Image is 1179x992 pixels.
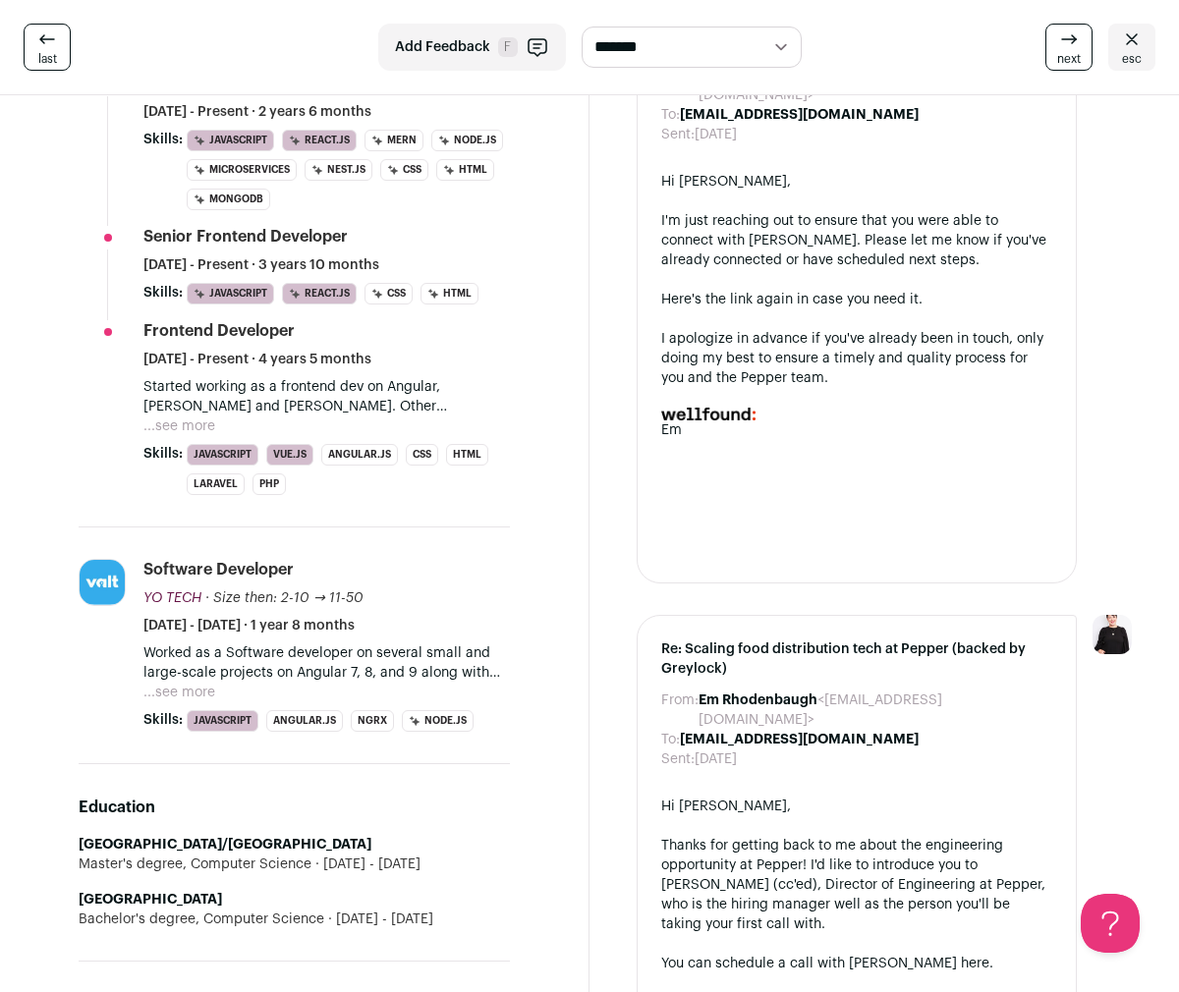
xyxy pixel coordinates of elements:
button: Add Feedback F [378,24,566,71]
li: React.js [282,130,357,151]
li: Laravel [187,473,245,495]
li: CSS [365,283,413,304]
span: next [1057,51,1081,67]
a: Here's the link again in case you need it. [661,293,923,306]
span: esc [1122,51,1142,67]
li: Vue.js [266,444,313,466]
dd: <[EMAIL_ADDRESS][DOMAIN_NAME]> [699,690,1052,730]
li: Microservices [187,159,297,181]
span: [DATE] - Present · 3 years 10 months [143,255,379,275]
div: Em [661,420,1052,440]
li: MERN [365,130,423,151]
iframe: Help Scout Beacon - Open [1081,894,1140,953]
div: Frontend Developer [143,320,295,342]
img: AD_4nXd8mXtZXxLy6BW5oWOQUNxoLssU3evVOmElcTYOe9Q6vZR7bHgrarcpre-H0wWTlvQlXrfX4cJrmfo1PaFpYlo0O_KYH... [661,408,756,420]
li: JavaScript [187,130,274,151]
span: · Size then: 2-10 → 11-50 [205,591,364,605]
li: PHP [253,473,286,495]
strong: [GEOGRAPHIC_DATA] [79,893,222,907]
div: Bachelor's degree, Computer Science [79,909,510,929]
li: Angular.js [266,710,343,732]
p: Worked as a Software developer on several small and large-scale projects on Angular 7, 8, and 9 a... [143,643,510,683]
li: NgRx [351,710,394,732]
div: I'm just reaching out to ensure that you were able to connect with [PERSON_NAME]. Please let me k... [661,211,1052,270]
span: Add Feedback [395,37,490,57]
li: JavaScript [187,444,258,466]
span: F [498,37,518,57]
img: 256d442ddfc2d1571c7af5f3dde12b75a83ae2c0bf4d8d08a4361b5ec0c6dda4.jpg [80,560,125,605]
span: [DATE] - [DATE] · 1 year 8 months [143,616,355,635]
dd: [DATE] [695,749,737,769]
li: JavaScript [187,283,274,304]
h2: Education [79,796,510,819]
div: Hi [PERSON_NAME], [661,797,1052,816]
span: [DATE] - [DATE] [311,854,421,874]
a: last [24,24,71,71]
dd: [DATE] [695,125,737,144]
b: [EMAIL_ADDRESS][DOMAIN_NAME] [680,733,919,746]
span: Skills: [143,283,183,303]
span: Re: Scaling food distribution tech at Pepper (backed by Greylock) [661,639,1052,679]
dt: From: [661,690,699,730]
b: Em Rhodenbaugh [699,693,817,707]
li: HTML [436,159,494,181]
span: [DATE] - Present · 4 years 5 months [143,350,371,369]
span: Skills: [143,130,183,149]
li: Node.js [431,130,503,151]
span: Skills: [143,444,183,464]
li: JavaScript [187,710,258,732]
span: YO TECH [143,591,201,605]
li: Node.js [402,710,474,732]
li: HTML [446,444,488,466]
div: Master's degree, Computer Science [79,854,510,874]
li: Nest.js [305,159,372,181]
li: CSS [380,159,428,181]
a: esc [1108,24,1155,71]
p: Started working as a frontend dev on Angular, [PERSON_NAME] and [PERSON_NAME]. Other - Shopify, l... [143,377,510,416]
dt: To: [661,105,680,125]
div: Hi [PERSON_NAME], [661,172,1052,192]
strong: [GEOGRAPHIC_DATA]/[GEOGRAPHIC_DATA] [79,838,371,852]
dt: To: [661,730,680,749]
li: HTML [421,283,478,304]
div: I apologize in advance if you've already been in touch, only doing my best to ensure a timely and... [661,329,1052,388]
div: Thanks for getting back to me about the engineering opportunity at Pepper! I'd like to introduce ... [661,836,1052,934]
a: next [1045,24,1093,71]
b: [EMAIL_ADDRESS][DOMAIN_NAME] [680,108,919,122]
li: CSS [406,444,438,466]
span: last [38,51,57,67]
button: ...see more [143,416,215,436]
li: MongoDB [187,189,270,210]
button: ...see more [143,683,215,702]
div: Senior Frontend Developer [143,226,348,248]
div: Software Developer [143,559,294,580]
li: Angular.js [321,444,398,466]
a: You can schedule a call with [PERSON_NAME] here. [661,957,993,970]
li: React.js [282,283,357,304]
span: Skills: [143,710,183,730]
span: [DATE] - Present · 2 years 6 months [143,102,371,122]
dt: Sent: [661,125,695,144]
span: [DATE] - [DATE] [324,909,433,929]
img: 9240684-medium_jpg [1093,615,1132,654]
dt: Sent: [661,749,695,769]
